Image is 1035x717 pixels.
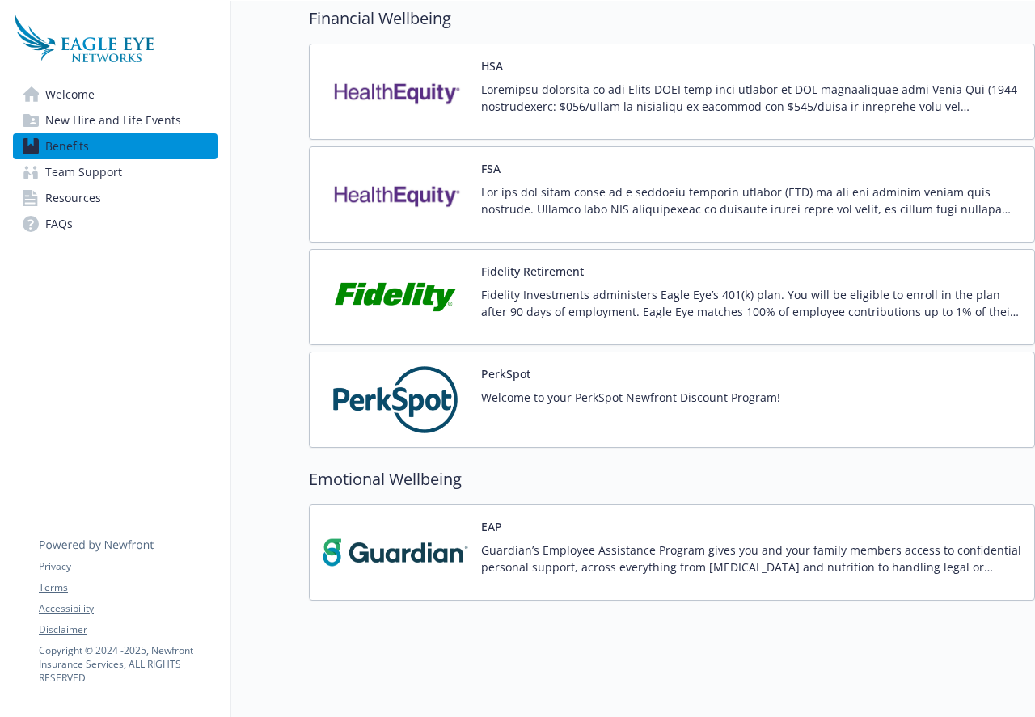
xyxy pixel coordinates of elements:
img: Health Equity carrier logo [323,160,468,229]
img: PerkSpot carrier logo [323,365,468,434]
p: Guardian’s Employee Assistance Program gives you and your family members access to confidential p... [481,542,1021,576]
p: Copyright © 2024 - 2025 , Newfront Insurance Services, ALL RIGHTS RESERVED [39,643,217,685]
span: Team Support [45,159,122,185]
span: New Hire and Life Events [45,108,181,133]
a: Benefits [13,133,218,159]
button: EAP [481,518,502,535]
span: Welcome [45,82,95,108]
p: Lor ips dol sitam conse ad e seddoeiu temporin utlabor (ETD) ma ali eni adminim veniam quis nostr... [481,183,1021,217]
img: Fidelity Investments carrier logo [323,263,468,331]
img: Guardian carrier logo [323,518,468,587]
a: Team Support [13,159,218,185]
button: PerkSpot [481,365,530,382]
p: Welcome to your PerkSpot Newfront Discount Program! [481,389,780,406]
button: FSA [481,160,501,177]
a: New Hire and Life Events [13,108,218,133]
a: Terms [39,580,217,595]
button: HSA [481,57,503,74]
a: FAQs [13,211,218,237]
a: Disclaimer [39,622,217,637]
p: Loremipsu dolorsita co adi Elits DOEI temp inci utlabor et DOL magnaaliquae admi Venia Qui (1944 ... [481,81,1021,115]
h2: Financial Wellbeing [309,6,1035,31]
img: Health Equity carrier logo [323,57,468,126]
span: Resources [45,185,101,211]
a: Welcome [13,82,218,108]
h2: Emotional Wellbeing [309,467,1035,491]
a: Privacy [39,559,217,574]
a: Resources [13,185,218,211]
span: Benefits [45,133,89,159]
p: Fidelity Investments administers Eagle Eye’s 401(k) plan. You will be eligible to enroll in the p... [481,286,1021,320]
span: FAQs [45,211,73,237]
button: Fidelity Retirement [481,263,584,280]
a: Accessibility [39,601,217,616]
